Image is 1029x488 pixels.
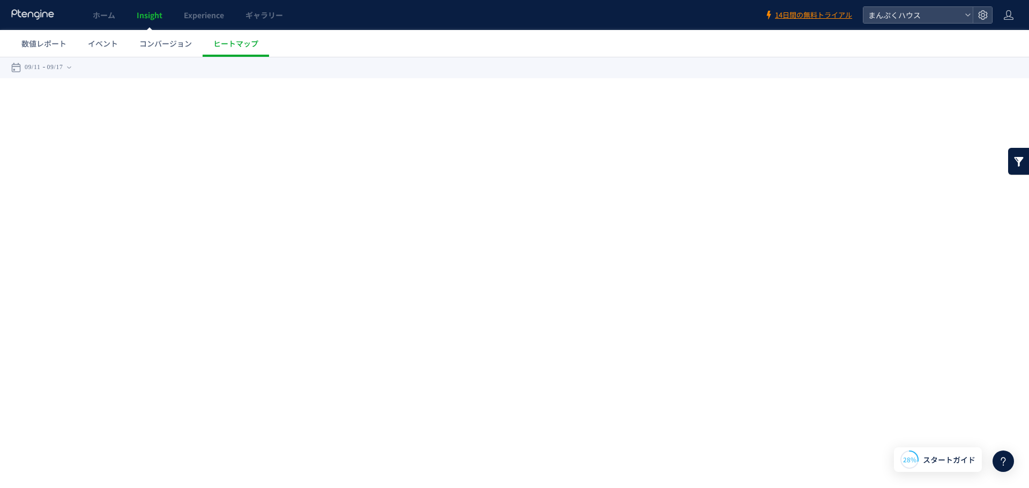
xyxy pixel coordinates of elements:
[93,10,115,20] span: ホーム
[865,7,960,23] span: まんぷくハウス
[21,38,66,49] span: 数値レポート
[764,10,852,20] a: 14日間の無料トライアル
[775,10,852,20] span: 14日間の無料トライアル
[245,10,283,20] span: ギャラリー
[923,454,975,466] span: スタートガイド
[184,10,224,20] span: Experience
[88,38,118,49] span: イベント
[139,38,192,49] span: コンバージョン
[903,455,916,464] span: 28%
[213,38,258,49] span: ヒートマップ
[137,10,162,20] span: Insight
